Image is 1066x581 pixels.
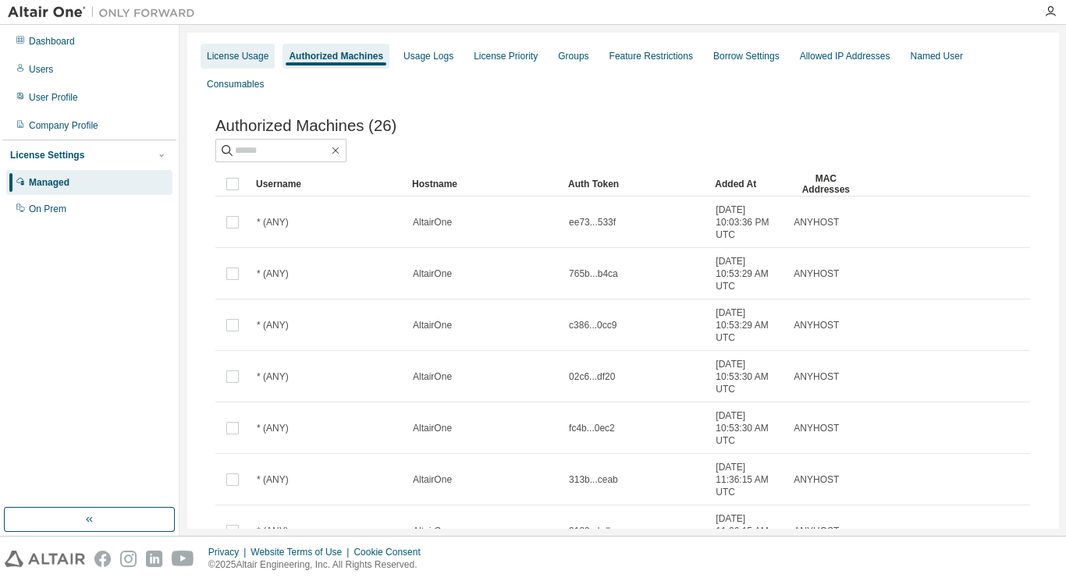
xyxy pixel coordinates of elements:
img: instagram.svg [120,551,137,567]
span: 313b...ceab [569,473,618,486]
img: youtube.svg [172,551,194,567]
img: altair_logo.svg [5,551,85,567]
div: Borrow Settings [713,50,780,62]
span: [DATE] 11:36:15 AM UTC [716,461,780,498]
div: Allowed IP Addresses [800,50,890,62]
span: ee73...533f [569,216,616,229]
span: * (ANY) [257,473,289,486]
div: On Prem [29,203,66,215]
span: AltairOne [413,216,452,229]
div: User Profile [29,91,78,104]
div: Users [29,63,53,76]
div: Named User [910,50,962,62]
span: 02c6...df20 [569,370,615,383]
div: Managed [29,176,69,189]
div: Consumables [207,78,264,90]
div: Username [256,172,400,197]
span: ANYHOST [794,370,839,383]
span: fc4b...0ec2 [569,422,615,434]
div: Feature Restrictions [609,50,693,62]
span: ANYHOST [794,525,839,537]
img: facebook.svg [94,551,111,567]
div: License Settings [10,149,84,161]
span: AltairOne [413,473,452,486]
span: AltairOne [413,267,452,280]
div: License Priority [474,50,538,62]
span: AltairOne [413,525,452,537]
span: AltairOne [413,370,452,383]
div: Authorized Machines [289,50,383,62]
div: Hostname [412,172,556,197]
span: ANYHOST [794,319,839,331]
span: [DATE] 10:53:29 AM UTC [716,306,780,344]
div: License Usage [207,50,268,62]
div: Groups [558,50,588,62]
span: * (ANY) [257,267,289,280]
span: AltairOne [413,422,452,434]
span: [DATE] 11:36:15 AM UTC [716,512,780,550]
span: 9189...bdbc [569,525,618,537]
span: ANYHOST [794,473,839,486]
div: MAC Addresses [793,172,858,197]
div: Auth Token [568,172,702,197]
span: * (ANY) [257,370,289,383]
div: Added At [715,172,780,197]
img: linkedin.svg [146,551,162,567]
p: © 2025 Altair Engineering, Inc. All Rights Reserved. [208,558,430,572]
span: [DATE] 10:53:29 AM UTC [716,255,780,292]
div: Usage Logs [403,50,453,62]
span: c386...0cc9 [569,319,617,331]
span: * (ANY) [257,525,289,537]
span: AltairOne [413,319,452,331]
span: [DATE] 10:53:30 AM UTC [716,409,780,447]
div: Website Terms of Use [251,546,354,558]
span: ANYHOST [794,216,839,229]
div: Dashboard [29,35,75,48]
span: 765b...b4ca [569,267,618,280]
img: Altair One [8,5,203,20]
div: Privacy [208,546,251,558]
span: * (ANY) [257,319,289,331]
span: * (ANY) [257,422,289,434]
span: * (ANY) [257,216,289,229]
span: ANYHOST [794,422,839,434]
span: [DATE] 10:03:36 PM UTC [716,204,780,241]
span: [DATE] 10:53:30 AM UTC [716,358,780,395]
span: Authorized Machines (26) [215,117,396,135]
span: ANYHOST [794,267,839,280]
div: Company Profile [29,119,98,132]
div: Cookie Consent [354,546,429,558]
